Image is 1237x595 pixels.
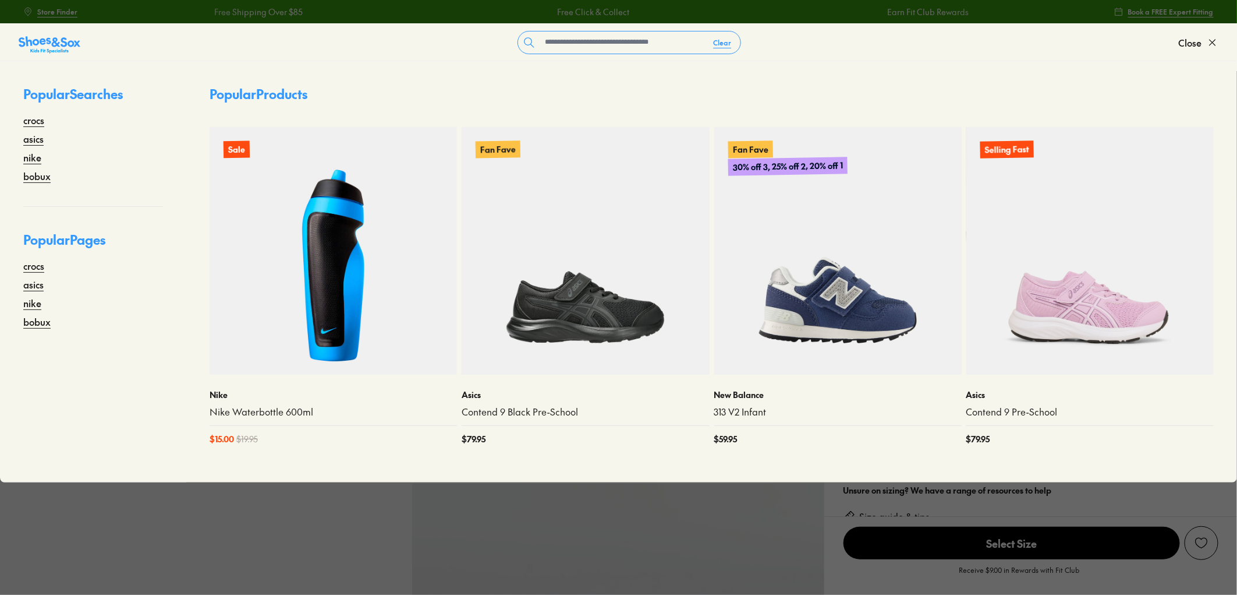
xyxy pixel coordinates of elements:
a: Fan Fave [462,127,709,375]
span: $ 79.95 [966,433,990,445]
a: Shoes &amp; Sox [19,33,80,52]
p: 30% off 3, 25% off 2, 20% off 1 [728,157,847,176]
a: nike [23,150,41,164]
img: SNS_Logo_Responsive.svg [19,36,80,54]
a: Free Click & Collect [557,6,629,18]
span: $ 19.95 [236,433,258,445]
p: Asics [462,389,709,401]
p: Fan Fave [728,140,772,158]
a: Store Finder [23,1,77,22]
a: bobux [23,315,51,329]
div: Unsure on sizing? We have a range of resources to help [843,484,1218,497]
p: New Balance [714,389,962,401]
p: Popular Searches [23,85,163,113]
span: Store Finder [37,6,77,17]
p: Asics [966,389,1214,401]
iframe: Gorgias live chat messenger [12,517,58,560]
a: 313 V2 Infant [714,406,962,418]
span: $ 79.95 [462,433,485,445]
a: Free Shipping Over $85 [214,6,303,18]
a: Size guide & tips [860,510,930,523]
a: asics [23,277,44,291]
a: Nike Waterbottle 600ml [210,406,457,418]
a: crocs [23,259,44,273]
p: Sale [224,141,250,159]
a: bobux [23,169,51,183]
p: Popular Products [210,85,307,104]
p: Nike [210,389,457,401]
button: Close [1179,30,1218,55]
a: crocs [23,113,44,127]
a: Contend 9 Pre-School [966,406,1214,418]
p: Fan Fave [476,140,520,158]
span: Book a FREE Expert Fitting [1128,6,1214,17]
p: Popular Pages [23,230,163,259]
button: Select Size [843,526,1180,560]
a: Sale [210,127,457,375]
a: asics [23,132,44,146]
p: Receive $9.00 in Rewards with Fit Club [959,565,1079,586]
span: $ 59.95 [714,433,738,445]
a: Book a FREE Expert Fitting [1114,1,1214,22]
button: Add to Wishlist [1185,526,1218,560]
a: Earn Fit Club Rewards [887,6,969,18]
a: Contend 9 Black Pre-School [462,406,709,418]
a: Fan Fave30% off 3, 25% off 2, 20% off 1 [714,127,962,375]
span: $ 15.00 [210,433,234,445]
span: Close [1179,36,1202,50]
span: Select Size [843,527,1180,559]
a: Selling Fast [966,127,1214,375]
a: nike [23,296,41,310]
button: Clear [704,32,740,53]
p: Selling Fast [980,140,1034,159]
